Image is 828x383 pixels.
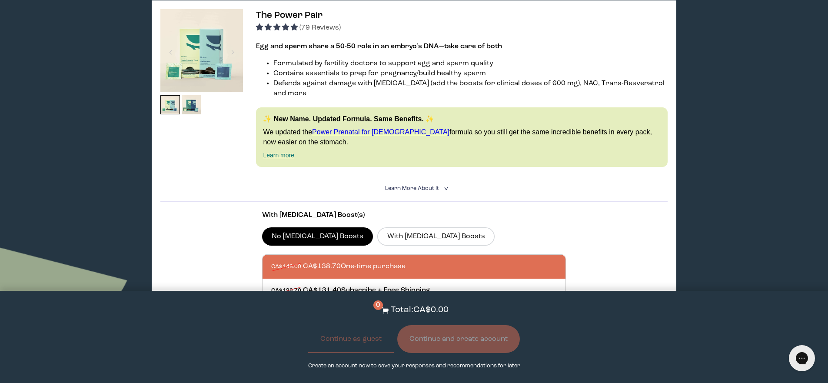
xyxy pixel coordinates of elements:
[391,304,449,316] p: Total: CA$0.00
[308,362,520,370] p: Create an account now to save your responses and recommendations for later
[160,95,180,115] img: thumbnail image
[273,79,667,99] li: Defends against damage with [MEDICAL_DATA] (add the boosts for clinical doses of 600 mg), NAC, Tr...
[256,24,299,31] span: 4.92 stars
[256,11,323,20] span: The Power Pair
[256,43,502,50] strong: Egg and sperm share a 50-50 role in an embryo’s DNA—take care of both
[308,325,394,353] button: Continue as guest
[385,186,439,191] span: Learn More About it
[441,186,449,191] i: <
[785,342,819,374] iframe: Gorgias live chat messenger
[312,128,449,136] a: Power Prenatal for [DEMOGRAPHIC_DATA]
[385,184,443,193] summary: Learn More About it <
[377,227,495,246] label: With [MEDICAL_DATA] Boosts
[263,115,434,123] strong: ✨ New Name. Updated Formula. Same Benefits. ✨
[263,127,660,147] p: We updated the formula so you still get the same incredible benefits in every pack, now easier on...
[160,9,243,92] img: thumbnail image
[273,59,667,69] li: Formulated by fertility doctors to support egg and sperm quality
[262,227,373,246] label: No [MEDICAL_DATA] Boosts
[273,69,667,79] li: Contains essentials to prep for pregnancy/build healthy sperm
[373,300,383,310] span: 0
[299,24,341,31] span: (79 Reviews)
[263,152,294,159] a: Learn more
[262,210,566,220] p: With [MEDICAL_DATA] Boost(s)
[182,95,201,115] img: thumbnail image
[397,325,520,353] button: Continue and create account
